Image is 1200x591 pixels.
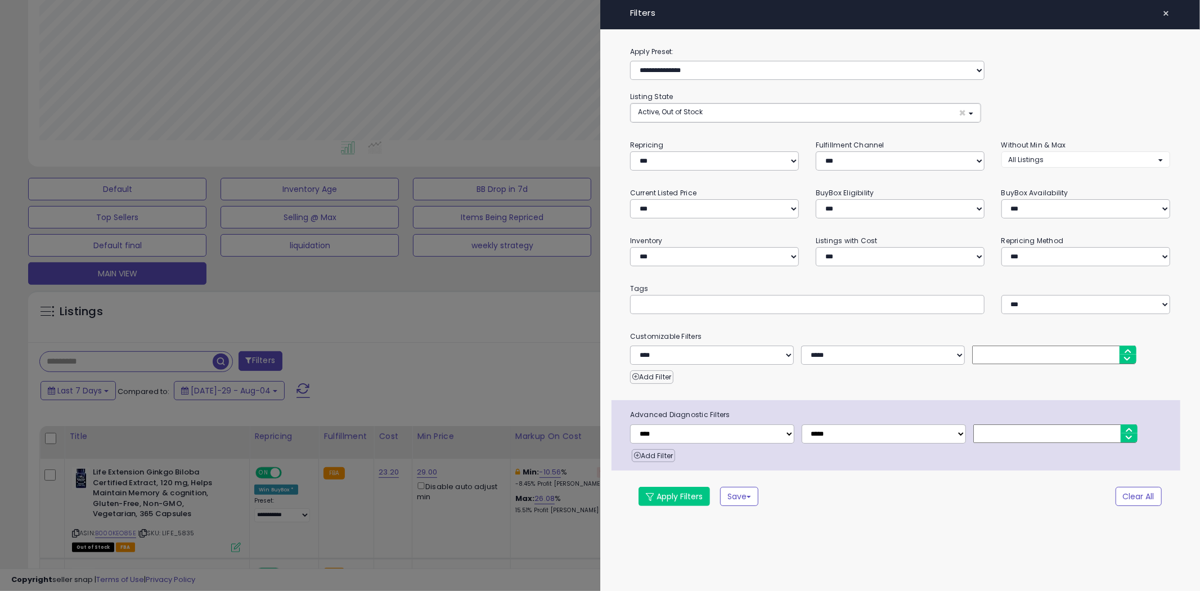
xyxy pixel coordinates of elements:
small: Current Listed Price [630,188,696,198]
button: Apply Filters [639,487,710,506]
small: Listing State [630,92,673,101]
small: Inventory [630,236,663,245]
label: Apply Preset: [622,46,1179,58]
button: × [1158,6,1175,21]
span: × [1163,6,1170,21]
small: Tags [622,283,1179,295]
button: All Listings [1001,151,1170,168]
button: Add Filter [632,449,675,463]
small: Repricing [630,140,664,150]
button: Add Filter [630,370,673,384]
span: All Listings [1009,155,1044,164]
button: Clear All [1116,487,1162,506]
small: Fulfillment Channel [816,140,884,150]
small: Repricing Method [1001,236,1064,245]
span: Advanced Diagnostic Filters [622,409,1180,421]
span: × [959,107,967,119]
small: Customizable Filters [622,330,1179,343]
button: Save [720,487,758,506]
small: Listings with Cost [816,236,878,245]
button: Active, Out of Stock × [631,104,981,122]
span: Active, Out of Stock [638,107,703,117]
h4: Filters [630,8,1170,18]
small: BuyBox Availability [1001,188,1068,198]
small: BuyBox Eligibility [816,188,874,198]
small: Without Min & Max [1001,140,1066,150]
